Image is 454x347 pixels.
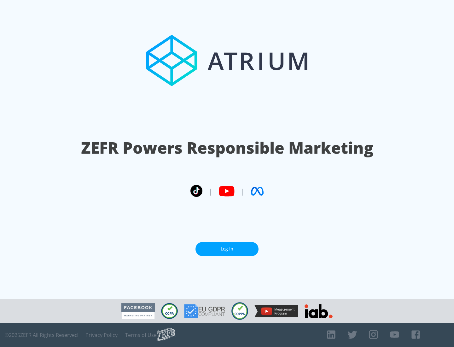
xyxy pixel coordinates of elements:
img: COPPA Compliant [231,302,248,320]
img: GDPR Compliant [184,304,225,318]
a: Log In [195,242,259,256]
a: Terms of Use [125,332,157,338]
span: | [241,186,245,196]
span: © 2025 ZEFR All Rights Reserved [5,332,78,338]
img: Facebook Marketing Partner [121,303,155,319]
img: YouTube Measurement Program [254,305,298,317]
img: CCPA Compliant [161,303,178,319]
a: Privacy Policy [85,332,118,338]
img: IAB [305,304,333,318]
h1: ZEFR Powers Responsible Marketing [81,137,373,159]
span: | [209,186,212,196]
